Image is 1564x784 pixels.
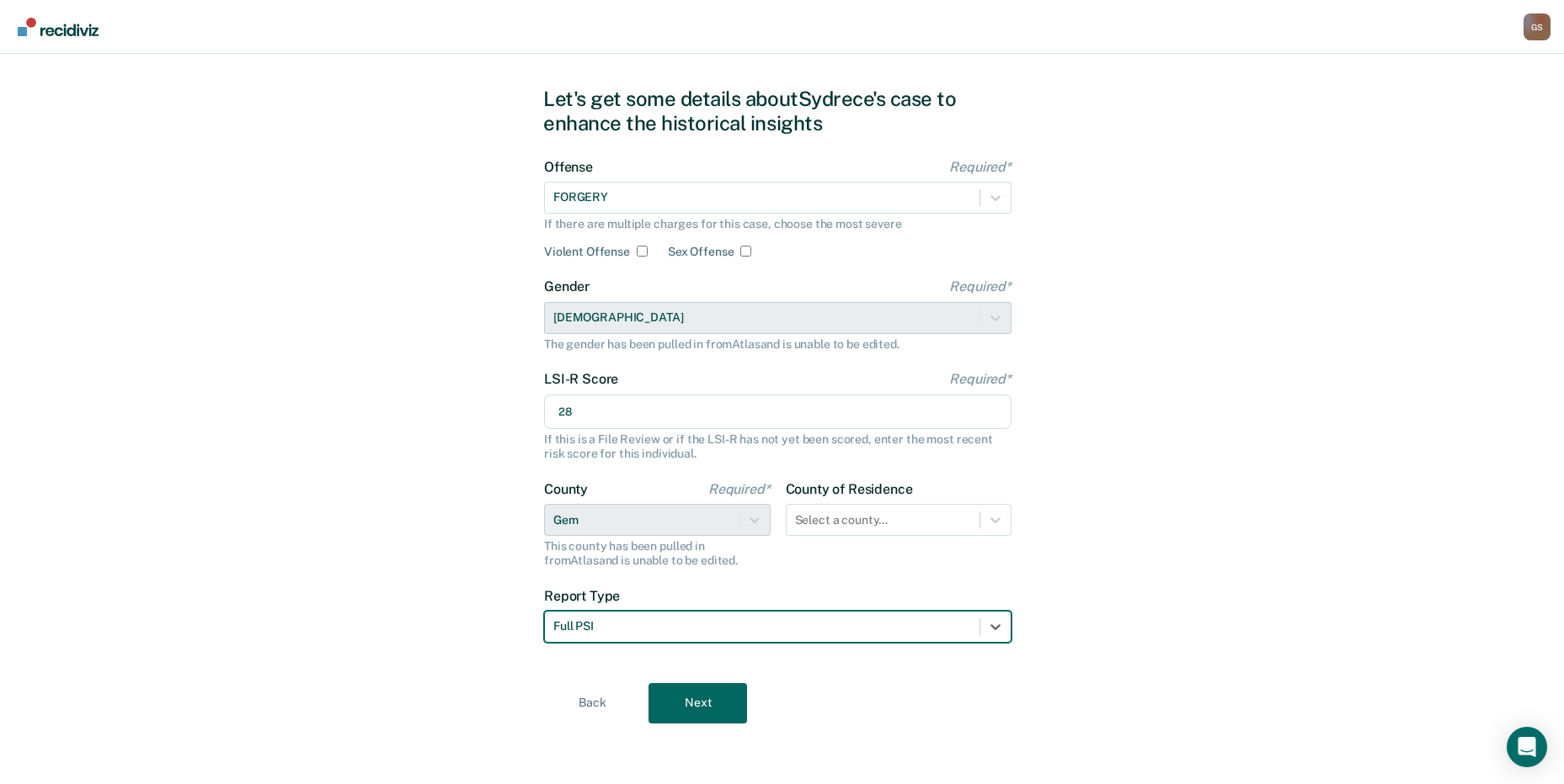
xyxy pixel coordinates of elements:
[708,481,771,497] span: Required*
[949,278,1012,294] span: Required*
[544,539,771,568] div: This county has been pulled in from Atlas and is unable to be edited.
[543,87,1021,135] div: Let's get some details about Sydrece's case to enhance the historical insights
[1524,13,1551,40] button: Profile dropdown button
[949,159,1012,175] span: Required*
[544,337,1012,352] div: The gender has been pulled in from Atlas and is unable to be edited.
[18,18,99,36] img: Recidiviz
[544,217,1012,231] div: If there are multiple charges for this case, choose the most severe
[543,683,642,723] button: Back
[544,245,630,259] label: Violent Offense
[786,481,1012,497] label: County of Residence
[544,432,1012,461] div: If this is a File Review or if the LSI-R has not yet been scored, enter the most recent risk scor...
[544,588,1012,604] label: Report Type
[1524,13,1551,40] div: G S
[949,371,1012,387] span: Required*
[544,481,771,497] label: County
[649,683,747,723] button: Next
[668,245,734,259] label: Sex Offense
[544,371,1012,387] label: LSI-R Score
[1507,727,1547,767] div: Open Intercom Messenger
[544,278,1012,294] label: Gender
[544,159,1012,175] label: Offense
